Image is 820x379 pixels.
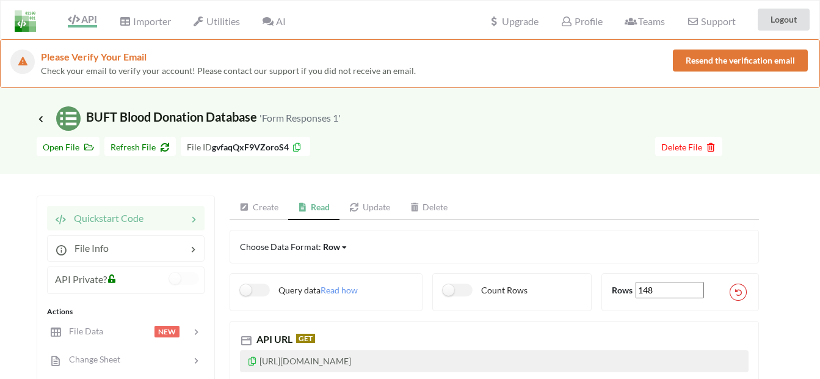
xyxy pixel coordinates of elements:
label: Count Rows [443,284,528,296]
span: Teams [625,15,665,27]
div: Actions [47,306,205,317]
span: Importer [119,15,170,27]
span: Change Sheet [62,354,120,364]
span: API URL [254,333,292,345]
span: Please Verify Your Email [41,51,147,62]
img: LogoIcon.png [15,10,36,32]
small: 'Form Responses 1' [259,112,341,123]
span: File Info [67,242,109,254]
a: Read [288,196,340,220]
button: Logout [758,9,810,31]
a: Create [230,196,288,220]
span: Refresh File [111,142,170,152]
button: Delete File [655,137,722,156]
span: Profile [561,15,602,27]
img: /static/media/sheets.7a1b7961.svg [56,106,81,131]
a: Update [339,196,400,220]
span: Utilities [193,15,240,27]
button: Refresh File [104,137,176,156]
b: gvfaqQxF9VZoroS4 [212,142,289,152]
span: File Data [62,326,103,336]
span: Choose Data Format: [240,241,348,252]
span: Support [687,17,735,26]
span: NEW [154,326,180,337]
span: GET [296,334,315,343]
button: Open File [37,137,100,156]
b: Rows [612,285,633,295]
button: Resend the verification email [673,50,808,72]
span: Quickstart Code [67,212,143,224]
span: Upgrade [488,17,539,26]
span: Check your email to verify your account! Please contact our support if you did not receive an email. [41,65,416,76]
span: API Private? [55,273,107,285]
span: Delete File [661,142,716,152]
span: API [68,13,97,25]
div: Row [323,240,340,253]
span: Read how [321,285,358,295]
label: Query data [240,284,321,296]
span: AI [262,15,285,27]
span: Open File [43,142,93,152]
p: [URL][DOMAIN_NAME] [240,350,749,372]
span: BUFT Blood Donation Database [37,109,341,124]
span: File ID [187,142,212,152]
a: Delete [400,196,458,220]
